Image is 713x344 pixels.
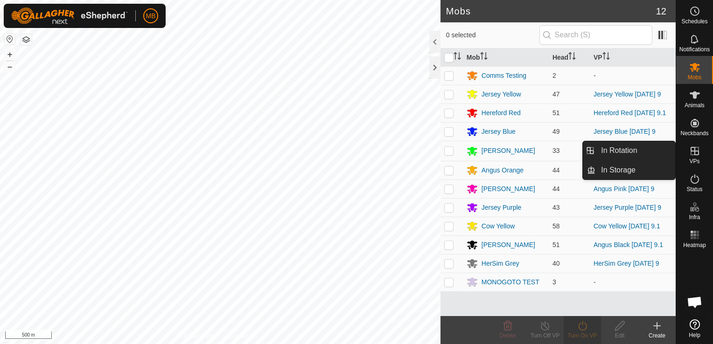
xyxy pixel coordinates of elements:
[689,158,699,164] span: VPs
[230,332,257,340] a: Contact Us
[595,141,675,160] a: In Rotation
[656,4,666,18] span: 12
[482,71,526,81] div: Comms Testing
[594,222,660,230] a: Cow Yellow [DATE] 9.1
[583,141,675,160] li: In Rotation
[482,184,535,194] div: [PERSON_NAME]
[594,90,661,98] a: Jersey Yellow [DATE] 9
[689,214,700,220] span: Infra
[552,147,560,154] span: 33
[11,7,128,24] img: Gallagher Logo
[681,288,709,316] a: Open chat
[601,145,637,156] span: In Rotation
[685,103,705,108] span: Animals
[552,109,560,117] span: 51
[539,25,652,45] input: Search (S)
[482,127,516,137] div: Jersey Blue
[482,89,521,99] div: Jersey Yellow
[4,49,15,60] button: +
[638,331,676,340] div: Create
[688,75,701,80] span: Mobs
[594,185,654,193] a: Angus Pink [DATE] 9
[683,242,706,248] span: Heatmap
[590,273,676,291] td: -
[446,6,656,17] h2: Mobs
[552,241,560,248] span: 51
[482,165,524,175] div: Angus Orange
[590,48,676,67] th: VP
[480,54,488,61] p-sorticon: Activate to sort
[500,332,516,339] span: Delete
[552,72,556,79] span: 2
[454,54,461,61] p-sorticon: Activate to sort
[482,259,519,268] div: HerSim Grey
[552,204,560,211] span: 43
[482,108,521,118] div: Hereford Red
[552,222,560,230] span: 58
[564,331,601,340] div: Turn On VP
[594,109,666,117] a: Hereford Red [DATE] 9.1
[482,277,539,287] div: MONOGOTO TEST
[21,34,32,45] button: Map Layers
[552,128,560,135] span: 49
[552,278,556,286] span: 3
[482,240,535,250] div: [PERSON_NAME]
[552,185,560,193] span: 44
[594,204,661,211] a: Jersey Purple [DATE] 9
[676,316,713,342] a: Help
[689,332,700,338] span: Help
[568,54,576,61] p-sorticon: Activate to sort
[482,146,535,156] div: [PERSON_NAME]
[601,331,638,340] div: Edit
[681,19,707,24] span: Schedules
[526,331,564,340] div: Turn Off VP
[446,30,539,40] span: 0 selected
[679,47,710,52] span: Notifications
[552,90,560,98] span: 47
[594,241,663,248] a: Angus Black [DATE] 9.1
[4,61,15,72] button: –
[482,221,515,231] div: Cow Yellow
[552,166,560,174] span: 44
[590,66,676,85] td: -
[4,34,15,45] button: Reset Map
[463,48,549,67] th: Mob
[583,161,675,179] li: In Storage
[183,332,218,340] a: Privacy Policy
[552,260,560,267] span: 40
[549,48,590,67] th: Head
[482,203,522,213] div: Jersey Purple
[594,128,656,135] a: Jersey Blue [DATE] 9
[602,54,610,61] p-sorticon: Activate to sort
[146,11,156,21] span: MB
[601,165,636,176] span: In Storage
[680,131,708,136] span: Neckbands
[595,161,675,179] a: In Storage
[686,186,702,192] span: Status
[594,260,659,267] a: HerSim Grey [DATE] 9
